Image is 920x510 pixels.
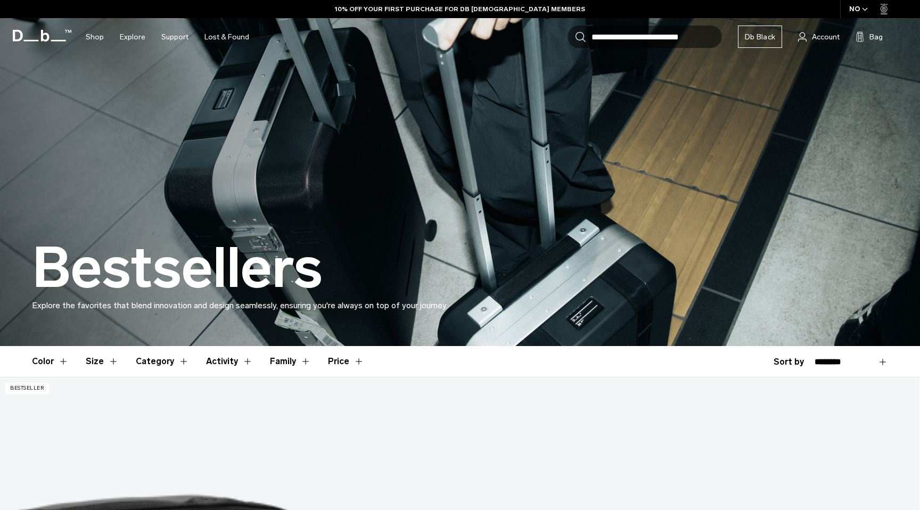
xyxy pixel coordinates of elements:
a: Explore [120,18,145,56]
span: Bag [869,31,883,43]
a: Account [798,30,840,43]
nav: Main Navigation [78,18,257,56]
button: Toggle Filter [86,346,119,377]
button: Toggle Filter [270,346,311,377]
h1: Bestsellers [32,237,323,299]
a: Shop [86,18,104,56]
span: Account [812,31,840,43]
a: Db Black [738,26,782,48]
a: Lost & Found [204,18,249,56]
a: 10% OFF YOUR FIRST PURCHASE FOR DB [DEMOGRAPHIC_DATA] MEMBERS [335,4,585,14]
button: Toggle Filter [136,346,189,377]
span: Explore the favorites that blend innovation and design seamlessly, ensuring you're always on top ... [32,300,448,310]
button: Toggle Price [328,346,364,377]
button: Toggle Filter [206,346,253,377]
button: Toggle Filter [32,346,69,377]
button: Bag [856,30,883,43]
p: Bestseller [5,383,49,394]
a: Support [161,18,188,56]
